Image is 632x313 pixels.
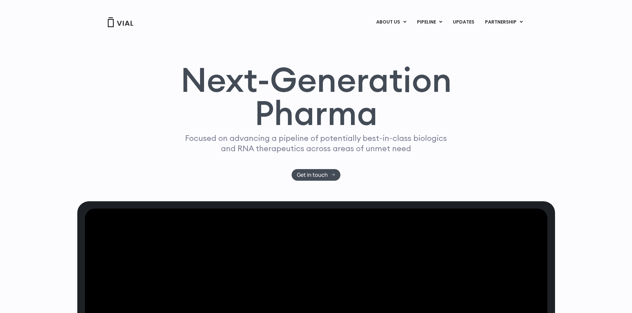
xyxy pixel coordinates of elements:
[412,17,447,28] a: PIPELINEMenu Toggle
[173,63,460,130] h1: Next-Generation Pharma
[448,17,479,28] a: UPDATES
[371,17,411,28] a: ABOUT USMenu Toggle
[182,133,450,154] p: Focused on advancing a pipeline of potentially best-in-class biologics and RNA therapeutics acros...
[107,17,134,27] img: Vial Logo
[297,172,328,177] span: Get in touch
[292,169,340,181] a: Get in touch
[480,17,528,28] a: PARTNERSHIPMenu Toggle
